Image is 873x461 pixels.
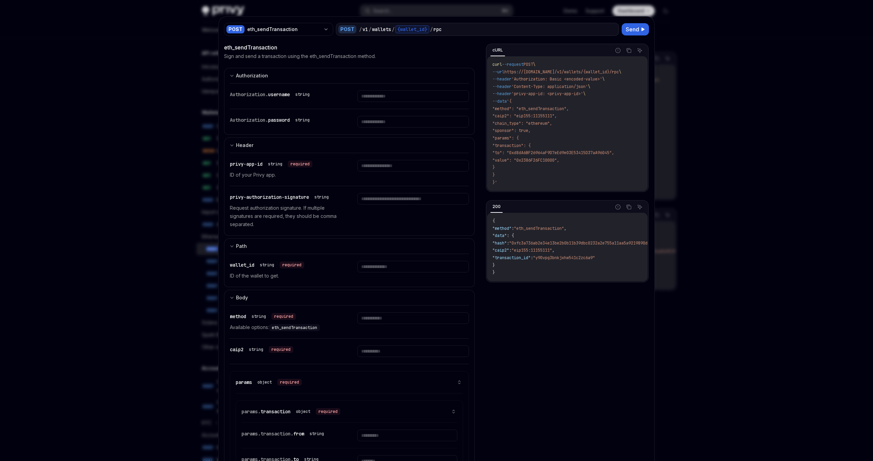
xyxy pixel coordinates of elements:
[492,150,614,155] span: "to": "0xd8dA6BF26964aF9D7eEd9e03E53415D37aA96045",
[492,226,512,231] span: "method"
[624,46,633,55] button: Copy the contents from the code block
[236,378,302,386] div: params
[533,255,595,261] span: "y90vpg3bnkjxhw541c2zc6a9"
[372,26,391,33] div: wallets
[492,121,552,126] span: "chain_type": "ethereum",
[507,99,512,104] span: '{
[626,25,639,33] span: Send
[241,430,327,438] div: params.transaction.from
[492,69,504,75] span: --url
[271,313,296,320] div: required
[613,203,622,211] button: Report incorrect code
[492,255,531,261] span: "transaction_id"
[509,240,671,246] span: "0xfc3a736ab2e34e13be2b0b11b39dbc0232a2e755a11aa5a9219890d3b2c6c7d8"
[241,407,340,416] div: params.transaction
[622,23,649,35] button: Send
[293,431,304,437] span: from
[602,76,605,82] span: \
[230,90,312,99] div: Authorization.username
[531,255,533,261] span: :
[613,46,622,55] button: Report incorrect code
[619,69,621,75] span: \
[230,194,309,200] span: privy-authorization-signature
[236,72,268,80] div: Authorization
[492,106,569,111] span: "method": "eth_sendTransaction",
[492,240,507,246] span: "hash"
[280,262,304,268] div: required
[268,91,290,98] span: username
[507,233,514,238] span: : {
[492,263,495,268] span: }
[392,26,395,33] div: /
[523,62,533,67] span: POST
[230,262,254,268] span: wallet_id
[224,53,376,60] p: Sign and send a transaction using the eth_sendTransaction method.
[512,226,514,231] span: :
[512,76,602,82] span: 'Authorization: Basic <encoded-value>'
[224,137,475,153] button: expand input section
[224,43,475,51] div: eth_sendTransaction
[492,143,531,148] span: "transaction": {
[230,91,268,98] span: Authorization.
[269,346,293,353] div: required
[369,26,371,33] div: /
[230,313,246,319] span: method
[268,117,290,123] span: password
[492,180,497,185] span: }'
[230,171,341,179] p: ID of your Privy app.
[492,270,495,275] span: }
[236,379,252,385] span: params
[492,76,512,82] span: --header
[261,408,291,415] span: transaction
[512,248,552,253] span: "eip155:11155111"
[635,203,644,211] button: Ask AI
[433,26,442,33] div: rpc
[230,204,341,228] p: Request authorization signature. If multiple signatures are required, they should be comma separa...
[230,116,312,124] div: Authorization.password
[224,68,475,83] button: expand input section
[492,91,512,96] span: --header
[236,242,247,250] div: Path
[224,238,475,254] button: expand input section
[224,22,333,36] button: POSTeth_sendTransaction
[395,25,429,33] div: {wallet_id}
[624,203,633,211] button: Copy the contents from the code block
[492,172,495,178] span: }
[552,248,554,253] span: ,
[236,294,248,302] div: Body
[490,46,505,54] div: cURL
[230,272,341,280] p: ID of the wallet to get.
[230,161,263,167] span: privy-app-id
[230,346,243,353] span: caip2
[492,165,495,170] span: }
[502,62,523,67] span: --request
[230,117,268,123] span: Authorization.
[512,84,588,89] span: 'Content-Type: application/json'
[492,62,502,67] span: curl
[490,203,503,211] div: 200
[492,218,495,224] span: {
[316,408,340,415] div: required
[230,160,312,168] div: privy-app-id
[241,408,261,415] span: params.
[492,248,509,253] span: "caip2"
[359,26,362,33] div: /
[512,91,583,96] span: 'privy-app-id: <privy-app-id>'
[492,113,557,119] span: "caip2": "eip155:11155111",
[492,99,507,104] span: --data
[230,345,293,354] div: caip2
[277,379,302,386] div: required
[430,26,433,33] div: /
[224,290,475,305] button: expand input section
[230,323,341,331] p: Available options:
[230,312,296,321] div: method
[509,248,512,253] span: :
[226,25,245,33] div: POST
[492,158,559,163] span: "value": "0x2386F26FC10000",
[236,141,253,149] div: Header
[288,161,312,167] div: required
[230,261,304,269] div: wallet_id
[230,193,331,201] div: privy-authorization-signature
[247,26,321,33] div: eth_sendTransaction
[564,226,566,231] span: ,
